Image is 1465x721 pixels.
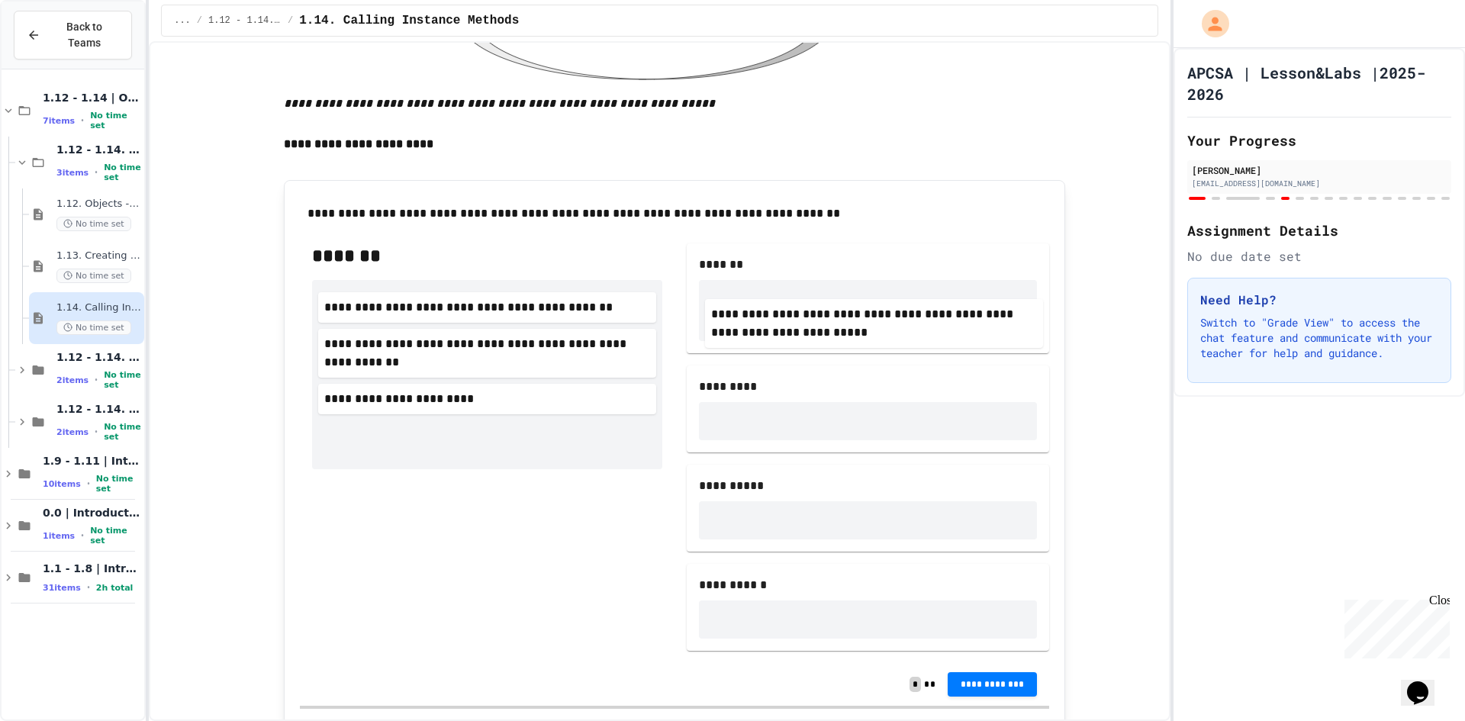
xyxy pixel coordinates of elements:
[56,249,141,262] span: 1.13. Creating and Initializing Objects: Constructors
[6,6,105,97] div: Chat with us now!Close
[1192,178,1447,189] div: [EMAIL_ADDRESS][DOMAIN_NAME]
[1187,247,1451,266] div: No due date set
[1401,660,1450,706] iframe: chat widget
[96,474,141,494] span: No time set
[56,269,131,283] span: No time set
[1200,291,1438,309] h3: Need Help?
[1338,594,1450,658] iframe: chat widget
[197,14,202,27] span: /
[43,562,141,575] span: 1.1 - 1.8 | Introduction to Java
[90,111,141,130] span: No time set
[43,506,141,520] span: 0.0 | Introduction to APCSA
[56,402,141,416] span: 1.12 - 1.14. | Practice Labs
[299,11,519,30] span: 1.14. Calling Instance Methods
[1187,130,1451,151] h2: Your Progress
[90,526,141,546] span: No time set
[43,116,75,126] span: 7 items
[95,374,98,386] span: •
[104,422,141,442] span: No time set
[56,143,141,156] span: 1.12 - 1.14. | Lessons and Notes
[1186,6,1233,41] div: My Account
[81,114,84,127] span: •
[56,375,89,385] span: 2 items
[1187,220,1451,241] h2: Assignment Details
[56,217,131,231] span: No time set
[56,168,89,178] span: 3 items
[174,14,191,27] span: ...
[56,320,131,335] span: No time set
[96,583,134,593] span: 2h total
[50,19,119,51] span: Back to Teams
[1187,62,1451,105] h1: APCSA | Lesson&Labs |2025-2026
[14,11,132,60] button: Back to Teams
[87,478,90,490] span: •
[43,531,75,541] span: 1 items
[43,91,141,105] span: 1.12 - 1.14 | Objects and Instances of Classes
[104,163,141,182] span: No time set
[208,14,282,27] span: 1.12 - 1.14. | Lessons and Notes
[288,14,293,27] span: /
[56,198,141,211] span: 1.12. Objects - Instances of Classes
[43,583,81,593] span: 31 items
[56,427,89,437] span: 2 items
[56,301,141,314] span: 1.14. Calling Instance Methods
[56,350,141,364] span: 1.12 - 1.14. | Graded Labs
[43,454,141,468] span: 1.9 - 1.11 | Introduction to Methods
[81,529,84,542] span: •
[1192,163,1447,177] div: [PERSON_NAME]
[95,166,98,179] span: •
[95,426,98,438] span: •
[87,581,90,594] span: •
[1200,315,1438,361] p: Switch to "Grade View" to access the chat feature and communicate with your teacher for help and ...
[43,479,81,489] span: 10 items
[104,370,141,390] span: No time set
